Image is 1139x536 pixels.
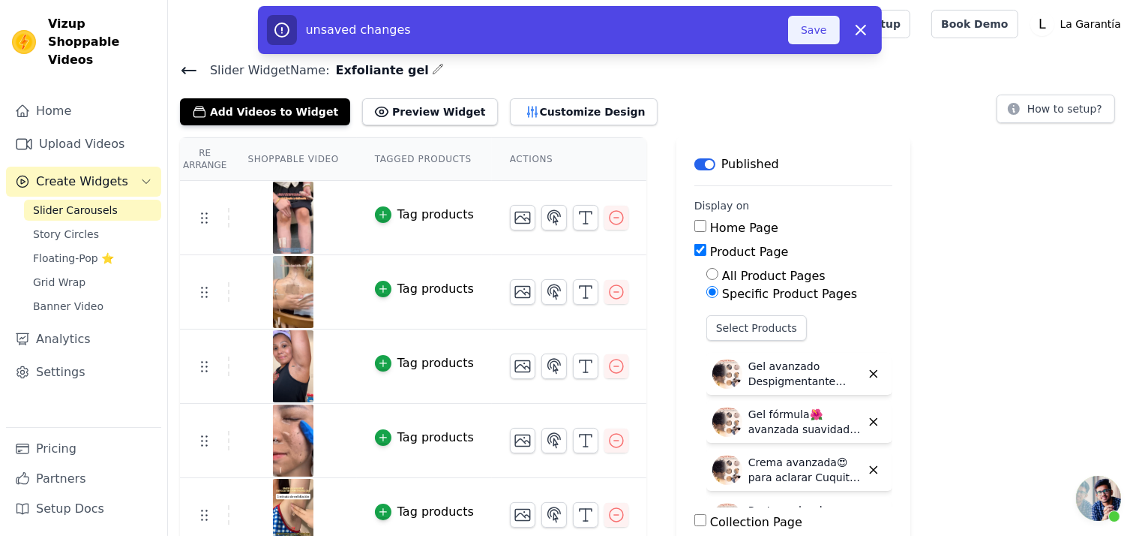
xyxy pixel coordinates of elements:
th: Tagged Products [357,138,492,181]
p: Restaurador de panochas🌺 Piel fresca, aspecto renovado😍crema despigmentante [748,503,861,533]
button: How to setup? [997,95,1115,123]
a: Banner Video [24,296,161,317]
div: Edit Name [432,60,444,80]
button: Tag products [375,280,474,298]
span: Banner Video [33,299,103,314]
img: vizup-images-b7da.png [272,256,314,328]
button: Tag products [375,429,474,447]
button: Select Products [706,315,807,341]
th: Re Arrange [180,138,229,181]
button: Create Widgets [6,167,161,197]
a: How to setup? [997,105,1115,119]
a: Pricing [6,434,161,464]
button: Change Thumbnail [510,428,535,453]
img: Restaurador de panochas🌺 Piel fresca, aspecto renovado😍crema despigmentante [712,503,742,533]
div: Tag products [397,503,474,521]
button: Delete widget [861,457,886,483]
a: Slider Carousels [24,200,161,221]
span: Exfoliante gel [330,62,429,80]
button: Change Thumbnail [510,205,535,230]
a: Settings [6,357,161,387]
label: Product Page [710,245,789,259]
div: Tag products [397,429,474,447]
a: Upload Videos [6,129,161,159]
button: Delete widget [861,361,886,387]
a: Grid Wrap [24,272,161,293]
img: Gel fórmula🌺avanzada suavidad😍renovación zonas intimas [712,407,742,437]
button: Tag products [375,503,474,521]
th: Shoppable Video [229,138,356,181]
button: Preview Widget [362,98,497,125]
th: Actions [492,138,646,181]
span: Slider Widget Name: [198,62,330,80]
span: Slider Carousels [33,203,118,218]
label: All Product Pages [722,269,826,283]
a: Partners [6,464,161,494]
button: Add Videos to Widget [180,98,350,125]
a: Story Circles [24,224,161,245]
button: Change Thumbnail [510,502,535,528]
img: vizup-images-33f8.png [272,405,314,477]
label: Specific Product Pages [722,287,857,301]
button: Tag products [375,206,474,224]
span: Grid Wrap [33,275,85,290]
span: unsaved changes [306,23,411,37]
img: vizup-images-e228.png [272,330,314,402]
span: Create Widgets [36,173,128,191]
button: Customize Design [510,98,658,125]
button: Delete widget [861,505,886,531]
button: Change Thumbnail [510,354,535,379]
label: Collection Page [710,515,802,529]
div: Chat abierto [1076,476,1121,521]
p: Published [721,155,779,173]
label: Home Page [710,221,778,235]
img: Gel avanzado Despigmentante ✨zonas oscuras🌸rosadita [712,359,742,389]
legend: Display on [694,198,750,213]
img: vizup-images-5d8b.png [272,182,314,254]
div: Tag products [397,280,474,298]
img: Crema avanzada😍para aclarar Cuquita y zonas oscuras e intimas🌸 [712,455,742,485]
p: Crema avanzada😍para aclarar Cuquita y zonas oscuras e intimas🌸 [748,455,861,485]
span: Floating-Pop ⭐ [33,251,114,266]
button: Delete widget [861,409,886,435]
span: Story Circles [33,227,99,242]
div: Tag products [397,354,474,372]
button: Tag products [375,354,474,372]
a: Home [6,96,161,126]
button: Change Thumbnail [510,279,535,305]
a: Floating-Pop ⭐ [24,248,161,269]
a: Setup Docs [6,494,161,524]
div: Tag products [397,206,474,224]
p: Gel fórmula🌺avanzada suavidad😍renovación zonas intimas [748,407,861,437]
a: Analytics [6,324,161,354]
button: Save [788,16,839,44]
p: Gel avanzado Despigmentante ✨zonas oscuras🌸rosadita [748,359,861,389]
